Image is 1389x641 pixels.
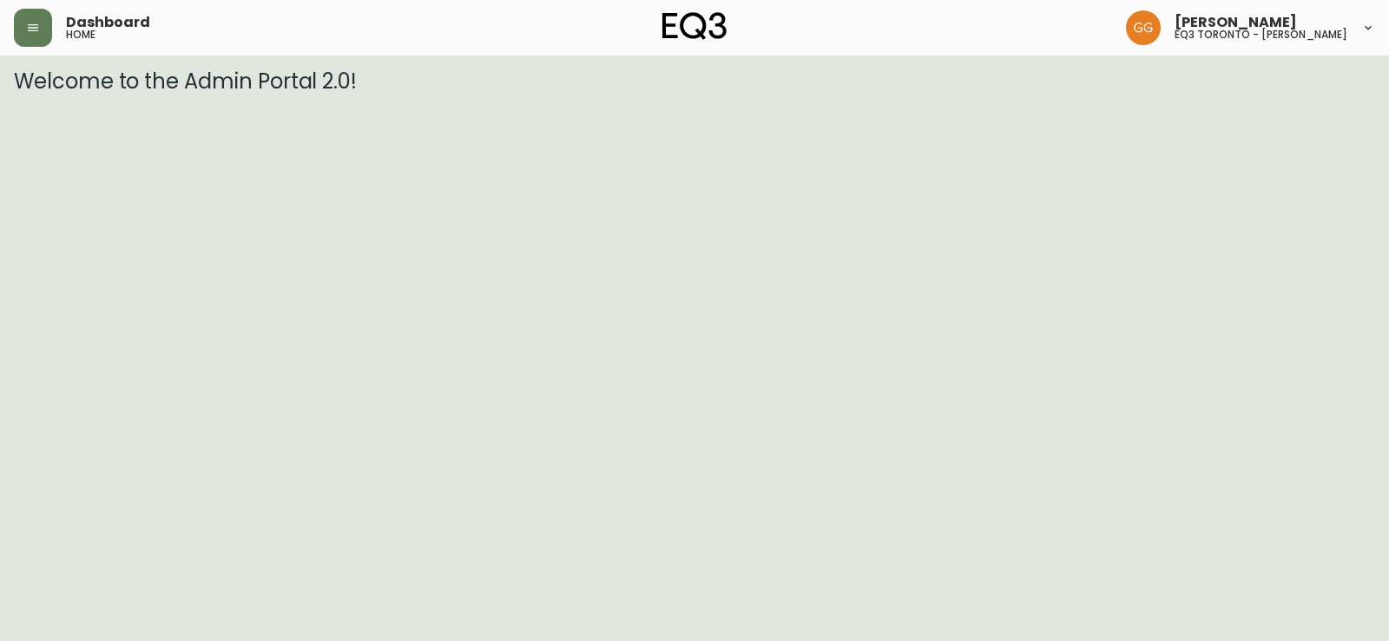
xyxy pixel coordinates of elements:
span: Dashboard [66,16,150,29]
h5: eq3 toronto - [PERSON_NAME] [1175,29,1347,40]
img: dbfc93a9366efef7dcc9a31eef4d00a7 [1126,10,1161,45]
h3: Welcome to the Admin Portal 2.0! [14,69,1375,94]
h5: home [66,29,95,40]
img: logo [662,12,727,40]
span: [PERSON_NAME] [1175,16,1297,29]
